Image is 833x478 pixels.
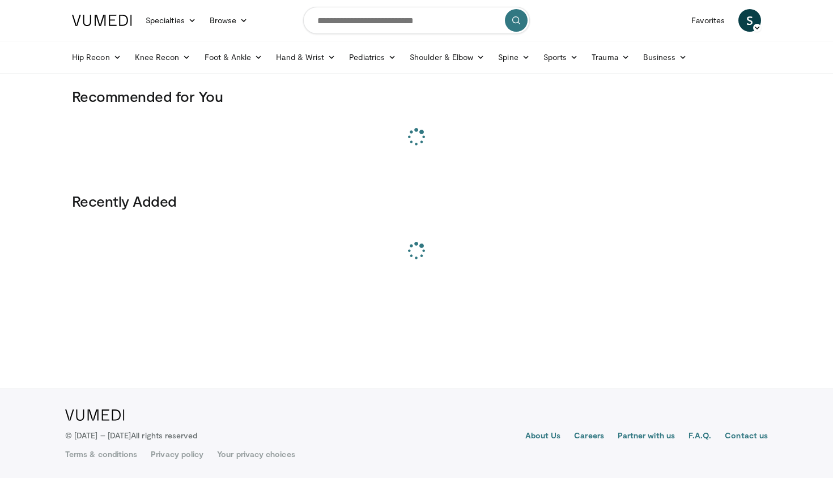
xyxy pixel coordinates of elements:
[203,9,255,32] a: Browse
[685,9,732,32] a: Favorites
[688,430,711,443] a: F.A.Q.
[198,46,270,69] a: Foot & Ankle
[585,46,636,69] a: Trauma
[65,449,137,460] a: Terms & conditions
[65,430,198,441] p: © [DATE] – [DATE]
[342,46,403,69] a: Pediatrics
[537,46,585,69] a: Sports
[151,449,203,460] a: Privacy policy
[139,9,203,32] a: Specialties
[574,430,604,443] a: Careers
[303,7,530,34] input: Search topics, interventions
[269,46,342,69] a: Hand & Wrist
[217,449,295,460] a: Your privacy choices
[636,46,694,69] a: Business
[525,430,561,443] a: About Us
[65,46,128,69] a: Hip Recon
[725,430,768,443] a: Contact us
[403,46,491,69] a: Shoulder & Elbow
[738,9,761,32] a: S
[72,192,761,210] h3: Recently Added
[65,409,125,421] img: VuMedi Logo
[128,46,198,69] a: Knee Recon
[491,46,536,69] a: Spine
[72,87,761,105] h3: Recommended for You
[618,430,675,443] a: Partner with us
[131,430,197,440] span: All rights reserved
[72,15,132,26] img: VuMedi Logo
